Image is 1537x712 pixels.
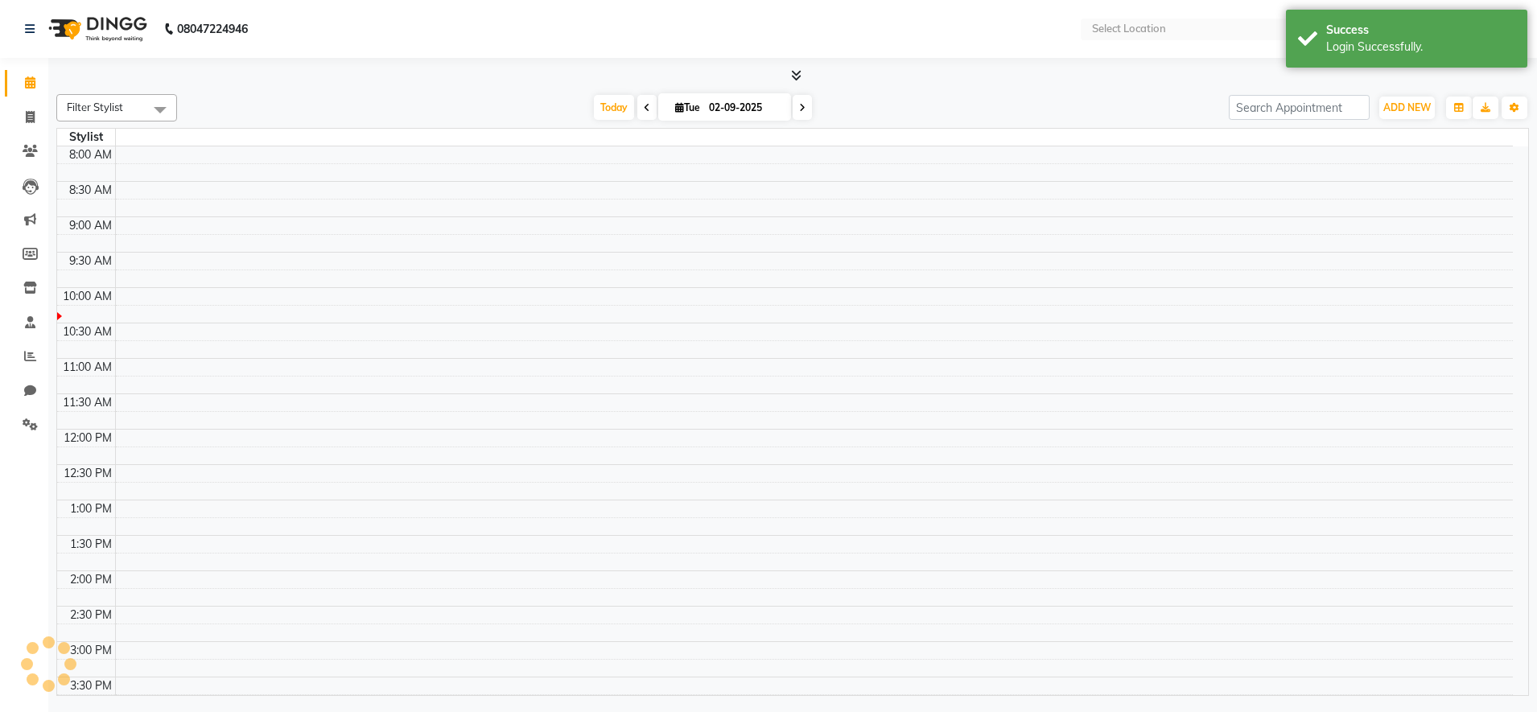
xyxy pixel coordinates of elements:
span: Tue [671,101,704,113]
div: Success [1326,22,1515,39]
div: Select Location [1092,21,1166,37]
b: 08047224946 [177,6,248,51]
div: 2:00 PM [67,571,115,588]
div: 1:00 PM [67,500,115,517]
span: Today [594,95,634,120]
div: 3:00 PM [67,642,115,659]
span: Filter Stylist [67,101,123,113]
div: 10:30 AM [60,323,115,340]
div: 3:30 PM [67,677,115,694]
div: 12:00 PM [60,430,115,447]
div: Login Successfully. [1326,39,1515,56]
span: ADD NEW [1383,101,1431,113]
div: 10:00 AM [60,288,115,305]
img: logo [41,6,151,51]
input: 2025-09-02 [704,96,785,120]
div: 2:30 PM [67,607,115,624]
input: Search Appointment [1229,95,1370,120]
div: Stylist [57,129,115,146]
div: 9:30 AM [66,253,115,270]
div: 8:00 AM [66,146,115,163]
div: 1:30 PM [67,536,115,553]
div: 9:00 AM [66,217,115,234]
div: 8:30 AM [66,182,115,199]
div: 11:30 AM [60,394,115,411]
div: 12:30 PM [60,465,115,482]
button: ADD NEW [1379,97,1435,119]
div: 11:00 AM [60,359,115,376]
